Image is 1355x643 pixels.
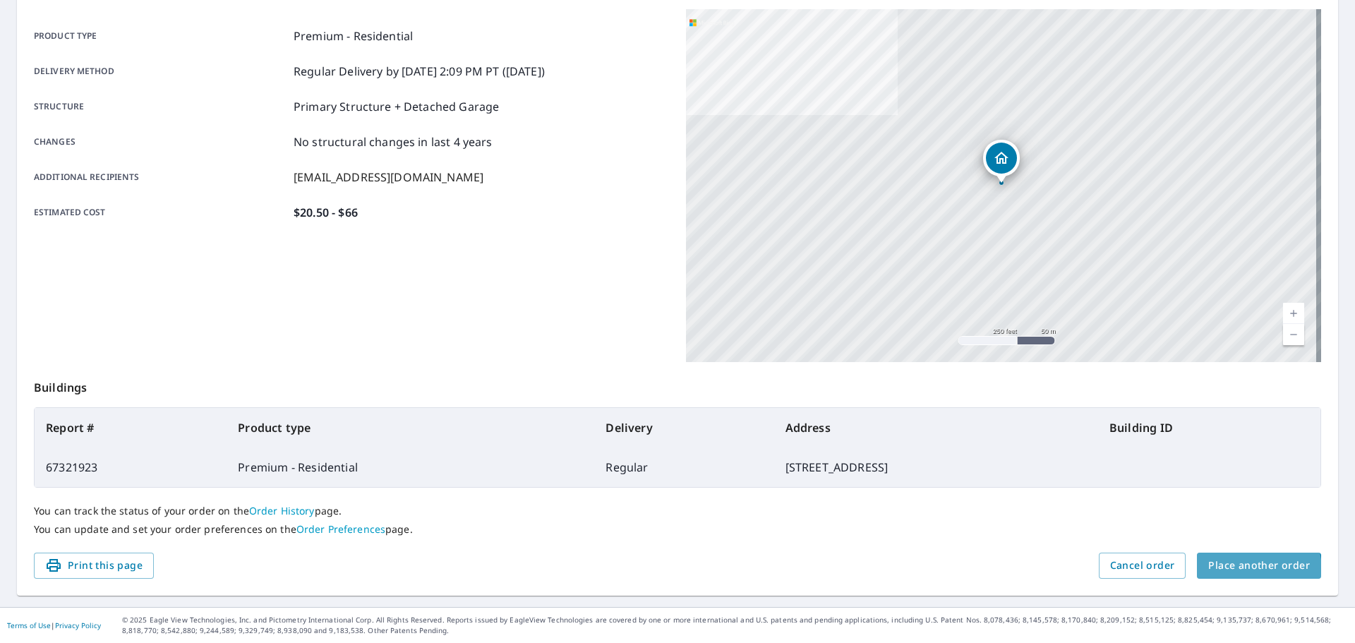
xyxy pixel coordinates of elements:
[983,140,1020,184] div: Dropped pin, building 1, Residential property, 9808 Winged Foot Dr Louisville, KY 40223
[294,169,483,186] p: [EMAIL_ADDRESS][DOMAIN_NAME]
[774,447,1098,487] td: [STREET_ADDRESS]
[34,63,288,80] p: Delivery method
[7,621,101,630] p: |
[122,615,1348,636] p: © 2025 Eagle View Technologies, Inc. and Pictometry International Corp. All Rights Reserved. Repo...
[294,63,545,80] p: Regular Delivery by [DATE] 2:09 PM PT ([DATE])
[1283,303,1304,324] a: Current Level 17, Zoom In
[34,133,288,150] p: Changes
[35,408,227,447] th: Report #
[294,204,358,221] p: $20.50 - $66
[34,553,154,579] button: Print this page
[227,408,594,447] th: Product type
[34,204,288,221] p: Estimated cost
[1098,408,1320,447] th: Building ID
[227,447,594,487] td: Premium - Residential
[774,408,1098,447] th: Address
[35,447,227,487] td: 67321923
[1099,553,1186,579] button: Cancel order
[45,557,143,575] span: Print this page
[34,362,1321,407] p: Buildings
[294,98,499,115] p: Primary Structure + Detached Garage
[1197,553,1321,579] button: Place another order
[594,447,773,487] td: Regular
[294,28,413,44] p: Premium - Residential
[1110,557,1175,575] span: Cancel order
[34,505,1321,517] p: You can track the status of your order on the page.
[34,28,288,44] p: Product type
[34,523,1321,536] p: You can update and set your order preferences on the page.
[296,522,385,536] a: Order Preferences
[34,98,288,115] p: Structure
[34,169,288,186] p: Additional recipients
[1283,324,1304,345] a: Current Level 17, Zoom Out
[294,133,493,150] p: No structural changes in last 4 years
[7,620,51,630] a: Terms of Use
[594,408,773,447] th: Delivery
[249,504,315,517] a: Order History
[1208,557,1310,575] span: Place another order
[55,620,101,630] a: Privacy Policy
